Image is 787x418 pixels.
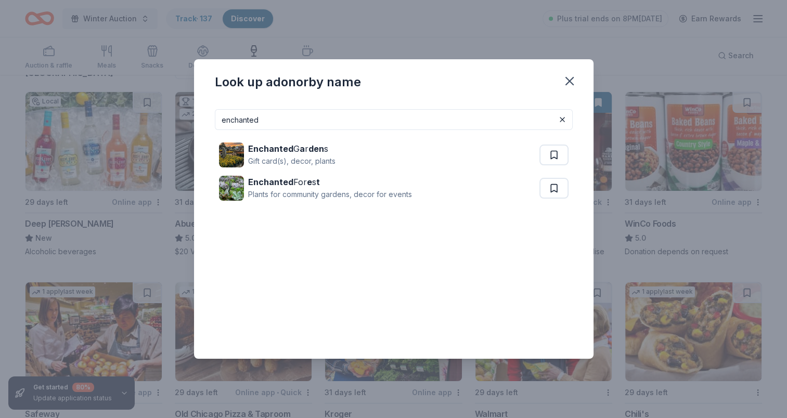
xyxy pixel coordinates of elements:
div: G r s [248,142,336,155]
input: Search [215,109,573,130]
strong: t [316,177,320,187]
div: Plants for community gardens, decor for events [248,188,412,201]
strong: e [307,177,312,187]
div: For s [248,176,412,188]
img: Image for Enchanted Forest [219,176,244,201]
strong: Enchanted [248,143,293,154]
strong: den [308,143,324,154]
strong: Enchanted [248,177,293,187]
div: Gift card(s), decor, plants [248,155,336,167]
img: Image for Enchanted Gardens [219,142,244,167]
div: Look up a donor by name [215,74,361,90]
strong: a [300,143,305,154]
